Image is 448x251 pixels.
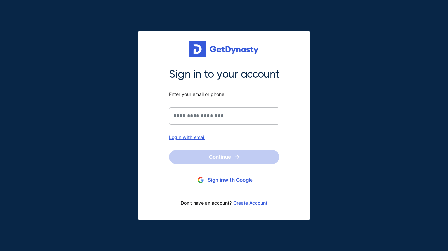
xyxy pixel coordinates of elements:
[169,196,279,210] div: Don’t have an account?
[189,41,259,58] img: Get started for free with Dynasty Trust Company
[169,134,279,140] div: Login with email
[233,200,267,206] a: Create Account
[169,91,279,97] span: Enter your email or phone.
[169,67,279,81] span: Sign in to your account
[169,174,279,186] button: Sign inwith Google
